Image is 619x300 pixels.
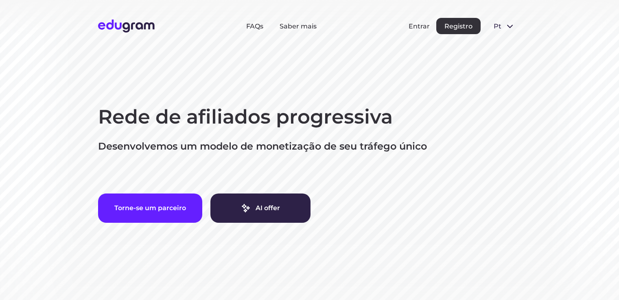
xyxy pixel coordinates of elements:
a: FAQs [246,22,263,30]
button: pt [487,18,521,34]
button: Registro [436,18,481,34]
a: AI offer [210,193,311,223]
button: Entrar [409,22,430,30]
img: Edugram Logo [98,20,155,33]
h1: Rede de afiliados progressiva [98,104,521,130]
span: pt [494,22,502,30]
a: Saber mais [280,22,317,30]
button: Torne-se um parceiro [98,193,202,223]
p: Desenvolvemos um modelo de monetização de seu tráfego único [98,140,521,153]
